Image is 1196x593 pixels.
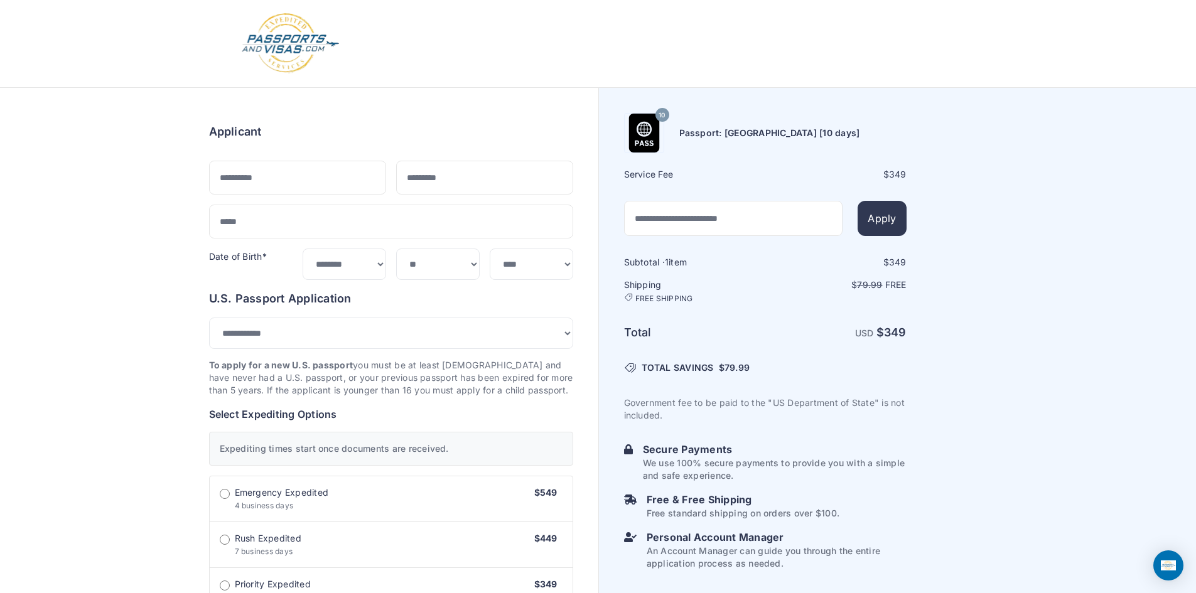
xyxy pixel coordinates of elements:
img: Logo [240,13,340,75]
div: $ [767,168,907,181]
span: 79.99 [725,362,750,373]
span: USD [855,328,874,338]
h6: Service Fee [624,168,764,181]
span: 349 [889,169,907,179]
span: 7 business days [235,547,293,556]
span: 349 [884,326,907,339]
div: $ [767,256,907,269]
h6: Secure Payments [643,442,907,457]
h6: U.S. Passport Application [209,290,573,307]
span: $549 [534,487,558,498]
span: Emergency Expedited [235,486,329,499]
span: Rush Expedited [235,532,301,545]
div: Open Intercom Messenger [1153,550,1183,580]
label: Date of Birth* [209,251,267,262]
h6: Total [624,324,764,341]
span: 4 business days [235,501,294,510]
p: Free standard shipping on orders over $100. [647,507,839,520]
strong: $ [876,326,907,339]
span: 1 [665,257,669,267]
img: Product Name [625,114,664,152]
p: An Account Manager can guide you through the entire application process as needed. [647,545,907,570]
span: $ [719,361,750,374]
span: FREE SHIPPING [635,294,693,304]
h6: Subtotal · item [624,256,764,269]
span: TOTAL SAVINGS [642,361,714,374]
div: Expediting times start once documents are received. [209,432,573,466]
span: 349 [889,257,907,267]
span: Free [885,279,907,290]
p: $ [767,279,907,291]
p: you must be at least [DEMOGRAPHIC_DATA] and have never had a U.S. passport, or your previous pass... [209,359,573,397]
span: 10 [659,107,665,124]
h6: Shipping [624,279,764,304]
button: Apply [858,201,906,236]
strong: To apply for a new U.S. passport [209,360,353,370]
h6: Applicant [209,123,262,141]
h6: Free & Free Shipping [647,492,839,507]
span: $349 [534,579,558,589]
h6: Passport: [GEOGRAPHIC_DATA] [10 days] [679,127,860,139]
span: 79.99 [857,279,882,290]
p: Government fee to be paid to the "US Department of State" is not included. [624,397,907,422]
span: $449 [534,533,558,543]
span: Priority Expedited [235,578,311,590]
h6: Personal Account Manager [647,530,907,545]
p: We use 100% secure payments to provide you with a simple and safe experience. [643,457,907,482]
h6: Select Expediting Options [209,407,573,422]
